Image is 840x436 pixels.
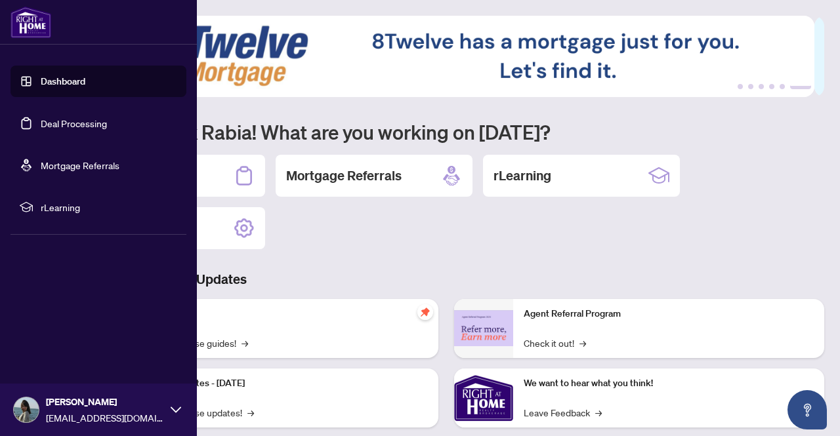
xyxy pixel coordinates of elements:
span: → [241,336,248,350]
h2: Mortgage Referrals [286,167,402,185]
button: 3 [759,84,764,89]
h2: rLearning [493,167,551,185]
h3: Brokerage & Industry Updates [68,270,824,288]
h1: Welcome back Rabia! What are you working on [DATE]? [68,119,824,144]
a: Leave Feedback→ [524,405,602,420]
img: Profile Icon [14,397,39,422]
p: Agent Referral Program [524,307,814,321]
button: 1 [738,84,743,89]
a: Check it out!→ [524,336,586,350]
span: rLearning [41,200,177,214]
span: pushpin [417,304,433,320]
a: Mortgage Referrals [41,159,119,171]
button: 4 [769,84,774,89]
img: logo [10,7,51,38]
button: 5 [780,84,785,89]
button: Open asap [787,390,827,429]
img: Slide 5 [68,16,814,97]
img: Agent Referral Program [454,310,513,346]
span: → [247,405,254,420]
p: Self-Help [138,307,428,321]
span: [PERSON_NAME] [46,395,164,409]
button: 2 [748,84,753,89]
p: We want to hear what you think! [524,376,814,391]
span: → [579,336,586,350]
a: Deal Processing [41,117,107,129]
button: 6 [790,84,811,89]
a: Dashboard [41,75,85,87]
p: Platform Updates - [DATE] [138,376,428,391]
span: → [595,405,602,420]
img: We want to hear what you think! [454,368,513,427]
span: [EMAIL_ADDRESS][DOMAIN_NAME] [46,410,164,425]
